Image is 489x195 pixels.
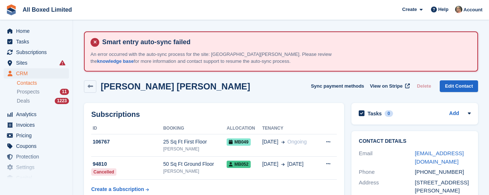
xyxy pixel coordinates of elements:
img: stora-icon-8386f47178a22dfd0bd8f6a31ec36ba5ce8667c1dd55bd0f319d3a0aa187defe.svg [6,4,17,15]
span: Invoices [16,120,60,130]
button: Delete [414,80,434,92]
span: MB049 [227,138,251,146]
h2: [PERSON_NAME] [PERSON_NAME] [101,81,250,91]
span: Sites [16,58,60,68]
a: Edit Contact [440,80,478,92]
div: [PHONE_NUMBER] [415,168,471,176]
div: 11 [60,89,69,95]
h2: Subscriptions [91,110,337,119]
span: MB052 [227,161,251,168]
a: Add [449,110,459,118]
div: [PERSON_NAME] [163,146,227,152]
a: menu [4,68,69,79]
span: CRM [16,68,60,79]
a: menu [4,130,69,141]
span: View on Stripe [370,83,403,90]
span: Settings [16,162,60,172]
div: Phone [359,168,415,176]
a: menu [4,47,69,57]
span: Ongoing [288,139,307,145]
a: All Boxed Limited [20,4,75,16]
div: 1223 [55,98,69,104]
span: Coupons [16,141,60,151]
a: Prospects 11 [17,88,69,96]
div: 0 [385,110,393,117]
th: Allocation [227,123,262,134]
div: 50 Sq Ft Ground Floor [163,160,227,168]
th: Booking [163,123,227,134]
span: Pricing [16,130,60,141]
p: An error occurred with the auto-sync process for the site: [GEOGRAPHIC_DATA][PERSON_NAME]. Please... [91,51,346,65]
a: menu [4,173,69,183]
span: Subscriptions [16,47,60,57]
th: Tenancy [262,123,318,134]
span: Deals [17,97,30,104]
a: menu [4,58,69,68]
div: 94810 [91,160,163,168]
button: Sync payment methods [311,80,364,92]
div: Create a Subscription [91,186,144,193]
a: menu [4,162,69,172]
span: Help [438,6,448,13]
div: 106767 [91,138,163,146]
a: Contacts [17,80,69,87]
a: menu [4,152,69,162]
span: Tasks [16,37,60,47]
div: 25 Sq Ft First Floor [163,138,227,146]
h2: Tasks [367,110,382,117]
div: Email [359,149,415,166]
a: menu [4,26,69,36]
a: menu [4,120,69,130]
a: Deals 1223 [17,97,69,105]
a: menu [4,109,69,119]
a: menu [4,141,69,151]
div: [PERSON_NAME] [163,168,227,175]
i: Smart entry sync failures have occurred [59,60,65,66]
h2: Contact Details [359,138,471,144]
span: [DATE] [288,160,304,168]
span: Home [16,26,60,36]
a: menu [4,37,69,47]
div: [STREET_ADDRESS][PERSON_NAME] [415,179,471,195]
a: knowledge base [97,58,134,64]
span: Create [402,6,417,13]
span: Prospects [17,88,39,95]
th: ID [91,123,163,134]
span: [DATE] [262,138,278,146]
div: Cancelled [91,168,116,176]
a: [EMAIL_ADDRESS][DOMAIN_NAME] [415,150,464,165]
span: Analytics [16,109,60,119]
span: Capital [16,173,60,183]
span: [DATE] [262,160,278,168]
a: View on Stripe [367,80,411,92]
h4: Smart entry auto-sync failed [99,38,471,46]
span: Protection [16,152,60,162]
img: Sandie Mills [455,6,462,13]
span: Account [463,6,482,14]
